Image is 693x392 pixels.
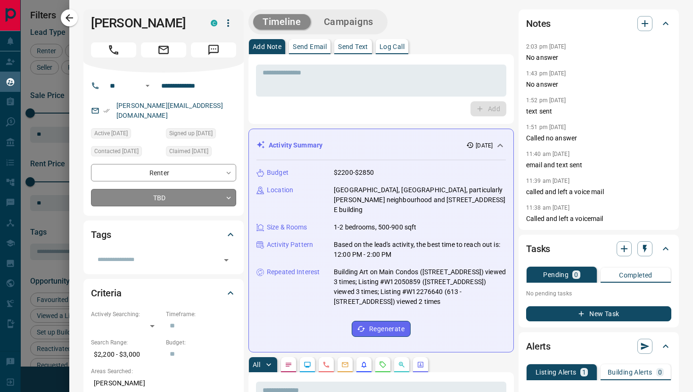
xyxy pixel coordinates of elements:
[526,12,671,35] div: Notes
[526,70,566,77] p: 1:43 pm [DATE]
[526,106,671,116] p: text sent
[526,187,671,197] p: called and left a voice mail
[211,20,217,26] div: condos.ca
[526,53,671,63] p: No answer
[91,223,236,246] div: Tags
[253,43,281,50] p: Add Note
[91,286,122,301] h2: Criteria
[116,102,223,119] a: [PERSON_NAME][EMAIL_ADDRESS][DOMAIN_NAME]
[267,267,320,277] p: Repeated Interest
[314,14,383,30] button: Campaigns
[91,42,136,57] span: Call
[526,237,671,260] div: Tasks
[166,310,236,318] p: Timeframe:
[608,369,652,376] p: Building Alerts
[267,185,293,195] p: Location
[526,214,671,224] p: Called and left a voicemail
[94,129,128,138] span: Active [DATE]
[293,43,327,50] p: Send Email
[91,282,236,304] div: Criteria
[658,369,662,376] p: 0
[103,107,110,114] svg: Email Verified
[141,42,186,57] span: Email
[334,267,506,307] p: Building Art on Main Condos ([STREET_ADDRESS]) viewed 3 times; Listing #W12050859 ([STREET_ADDRES...
[341,361,349,368] svg: Emails
[526,160,671,170] p: email and text sent
[526,43,566,50] p: 2:03 pm [DATE]
[526,204,569,211] p: 11:38 am [DATE]
[322,361,330,368] svg: Calls
[166,146,236,159] div: Sat Sep 06 2025
[91,347,161,362] p: $2,200 - $3,000
[334,222,416,232] p: 1-2 bedrooms, 500-900 sqft
[526,178,569,184] p: 11:39 am [DATE]
[91,16,197,31] h1: [PERSON_NAME]
[536,369,577,376] p: Listing Alerts
[91,189,236,206] div: TBD
[417,361,424,368] svg: Agent Actions
[91,367,236,376] p: Areas Searched:
[166,338,236,347] p: Budget:
[582,369,586,376] p: 1
[256,137,506,154] div: Activity Summary[DATE]
[267,240,313,250] p: Activity Pattern
[285,361,292,368] svg: Notes
[526,339,551,354] h2: Alerts
[379,43,404,50] p: Log Call
[543,271,569,278] p: Pending
[334,168,374,178] p: $2200-$2850
[476,141,493,150] p: [DATE]
[267,168,289,178] p: Budget
[334,240,506,260] p: Based on the lead's activity, the best time to reach out is: 12:00 PM - 2:00 PM
[91,227,111,242] h2: Tags
[269,140,322,150] p: Activity Summary
[526,97,566,104] p: 1:52 pm [DATE]
[338,43,368,50] p: Send Text
[526,286,671,301] p: No pending tasks
[94,147,139,156] span: Contacted [DATE]
[253,14,311,30] button: Timeline
[526,151,569,157] p: 11:40 am [DATE]
[91,164,236,181] div: Renter
[526,80,671,90] p: No answer
[91,376,236,391] p: [PERSON_NAME]
[91,310,161,318] p: Actively Searching:
[142,80,153,91] button: Open
[574,271,578,278] p: 0
[619,272,652,278] p: Completed
[526,133,671,143] p: Called no answer
[169,129,213,138] span: Signed up [DATE]
[526,306,671,321] button: New Task
[526,335,671,358] div: Alerts
[91,128,161,141] div: Mon Oct 06 2025
[166,128,236,141] div: Sun Aug 17 2025
[398,361,405,368] svg: Opportunities
[379,361,387,368] svg: Requests
[191,42,236,57] span: Message
[334,185,506,215] p: [GEOGRAPHIC_DATA], [GEOGRAPHIC_DATA], particularly [PERSON_NAME] neighbourhood and [STREET_ADDRES...
[220,253,233,267] button: Open
[360,361,368,368] svg: Listing Alerts
[304,361,311,368] svg: Lead Browsing Activity
[91,146,161,159] div: Fri Oct 10 2025
[253,361,260,368] p: All
[526,16,551,31] h2: Notes
[91,338,161,347] p: Search Range:
[169,147,208,156] span: Claimed [DATE]
[526,241,550,256] h2: Tasks
[352,321,411,337] button: Regenerate
[526,124,566,131] p: 1:51 pm [DATE]
[267,222,307,232] p: Size & Rooms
